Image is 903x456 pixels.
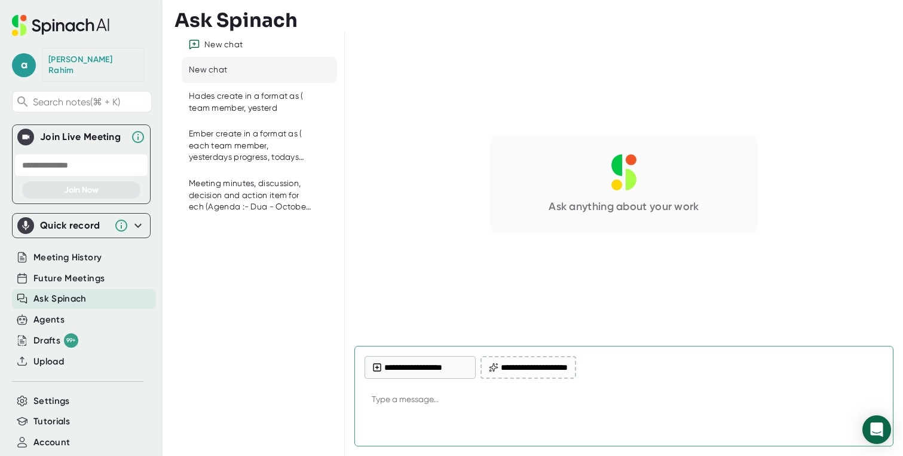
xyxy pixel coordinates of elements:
[33,415,70,428] button: Tutorials
[33,333,78,348] div: Drafts
[33,394,70,408] button: Settings
[64,185,99,195] span: Join Now
[64,333,78,348] div: 99+
[189,64,227,76] div: New chat
[33,333,78,348] button: Drafts 99+
[175,9,298,32] h3: Ask Spinach
[17,125,145,149] div: Join Live MeetingJoin Live Meeting
[40,220,108,232] div: Quick record
[189,90,312,114] div: Hades create in a format as ( team member, yesterd
[33,436,70,449] button: Account
[48,54,138,75] div: Abdul Rahim
[189,178,312,213] div: Meeting minutes, discussion, decision and action item for ech (Agenda :- Dua - ⁠October [DEMOGRAP...
[40,131,125,143] div: Join Live Meeting
[549,200,699,214] div: Ask anything about your work
[33,96,148,108] span: Search notes (⌘ + K)
[189,128,312,163] div: Ember create in a format as ( each team member, yesterdays progress, todays plan, blockers on the...
[17,214,145,238] div: Quick record
[204,39,243,50] div: New chat
[33,355,64,369] button: Upload
[33,272,105,285] button: Future Meetings
[22,181,140,199] button: Join Now
[33,292,87,306] button: Ask Spinach
[862,415,891,444] div: Open Intercom Messenger
[20,131,32,143] img: Join Live Meeting
[33,313,65,327] button: Agents
[12,53,36,77] span: a
[33,251,102,265] button: Meeting History
[862,415,883,436] div: Send message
